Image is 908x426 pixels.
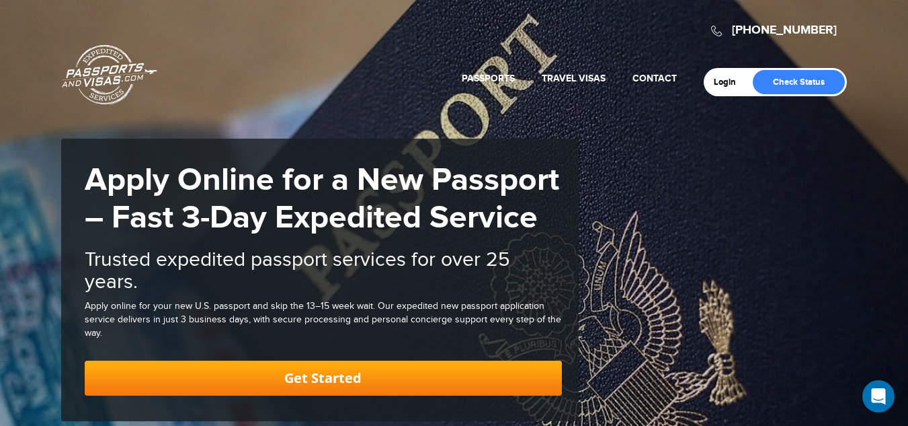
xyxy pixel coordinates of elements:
strong: Apply Online for a New Passport – Fast 3-Day Expedited Service [85,161,559,238]
a: Contact [632,73,677,84]
div: Open Intercom Messenger [862,380,895,413]
a: [PHONE_NUMBER] [732,23,837,38]
a: Check Status [753,70,845,94]
a: Passports [462,73,515,84]
a: Get Started [85,361,562,396]
a: Passports & [DOMAIN_NAME] [62,44,157,105]
a: Login [714,77,745,87]
div: Apply online for your new U.S. passport and skip the 13–15 week wait. Our expedited new passport ... [85,300,562,341]
h2: Trusted expedited passport services for over 25 years. [85,249,562,293]
a: Travel Visas [542,73,606,84]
